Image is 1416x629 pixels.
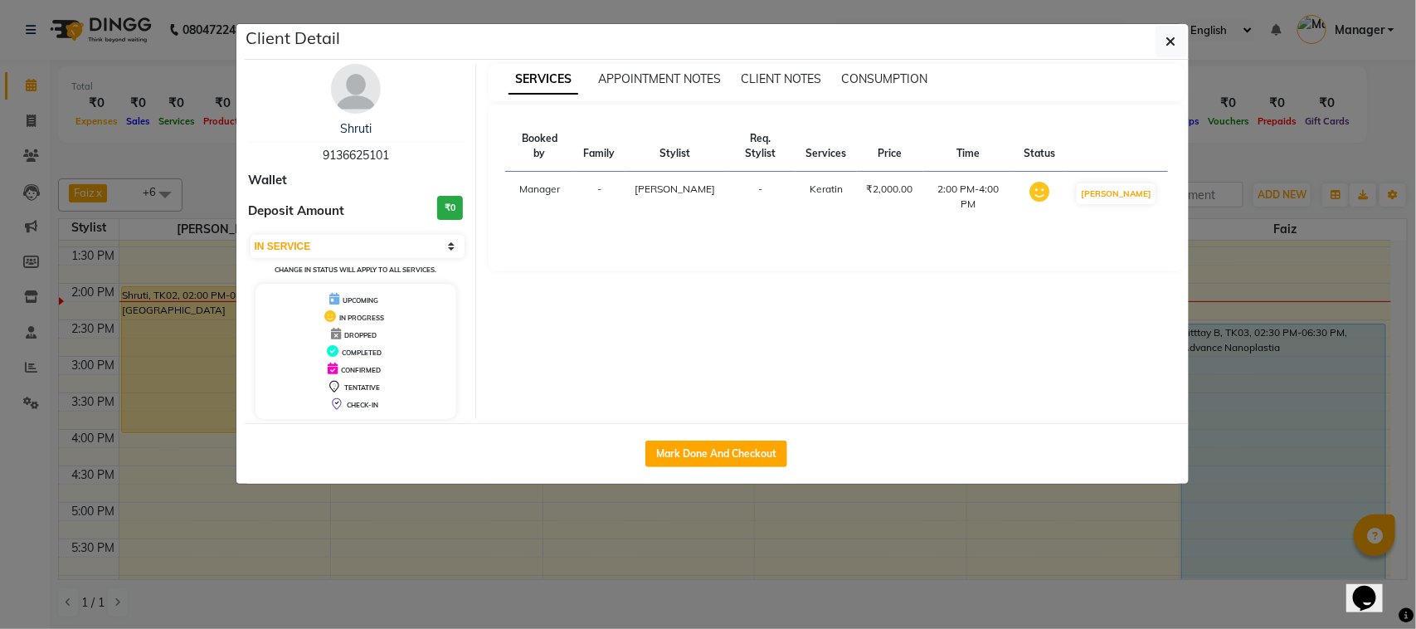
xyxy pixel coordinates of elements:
[344,331,377,339] span: DROPPED
[725,172,796,222] td: -
[573,121,625,172] th: Family
[857,121,923,172] th: Price
[344,383,380,392] span: TENTATIVE
[249,171,288,190] span: Wallet
[867,182,913,197] div: ₹2,000.00
[341,366,381,374] span: CONFIRMED
[923,121,1015,172] th: Time
[331,64,381,114] img: avatar
[347,401,378,409] span: CHECK-IN
[508,65,578,95] span: SERVICES
[645,441,787,467] button: Mark Done And Checkout
[725,121,796,172] th: Req. Stylist
[841,71,927,86] span: CONSUMPTION
[1077,183,1156,204] button: [PERSON_NAME]
[625,121,725,172] th: Stylist
[923,172,1015,222] td: 2:00 PM-4:00 PM
[806,182,847,197] div: Keratin
[505,172,573,222] td: Manager
[1014,121,1065,172] th: Status
[323,148,389,163] span: 9136625101
[343,296,378,305] span: UPCOMING
[598,71,721,86] span: APPOINTMENT NOTES
[246,26,341,51] h5: Client Detail
[340,121,372,136] a: Shruti
[573,172,625,222] td: -
[741,71,821,86] span: CLIENT NOTES
[275,266,436,274] small: Change in status will apply to all services.
[796,121,857,172] th: Services
[437,196,463,220] h3: ₹0
[505,121,573,172] th: Booked by
[249,202,345,221] span: Deposit Amount
[342,349,382,357] span: COMPLETED
[339,314,384,322] span: IN PROGRESS
[635,183,715,195] span: [PERSON_NAME]
[1346,563,1399,612] iframe: chat widget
